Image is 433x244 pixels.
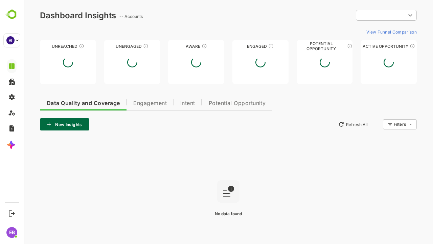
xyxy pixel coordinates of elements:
img: BambooboxLogoMark.f1c84d78b4c51b1a7b5f700c9845e183.svg [3,8,21,21]
span: Intent [157,101,172,106]
span: Data Quality and Coverage [23,101,96,106]
div: Filters [369,118,393,130]
div: Dashboard Insights [16,11,92,20]
button: Refresh All [312,119,347,130]
div: Filters [370,122,382,127]
div: Active Opportunity [337,44,393,49]
div: ​ [332,9,393,21]
div: These accounts have not been engaged with for a defined time period [55,43,61,49]
ag: -- Accounts [96,14,121,19]
div: These accounts are warm, further nurturing would qualify them to MQAs [245,43,250,49]
button: Logout [7,209,16,218]
div: Aware [144,44,201,49]
span: Potential Opportunity [185,101,242,106]
span: No data found [191,211,218,216]
div: Unengaged [81,44,137,49]
div: These accounts are MQAs and can be passed on to Inside Sales [323,43,329,49]
div: Unreached [16,44,72,49]
div: Potential Opportunity [273,44,329,49]
div: Engaged [209,44,265,49]
div: These accounts have just entered the buying cycle and need further nurturing [178,43,183,49]
div: These accounts have not shown enough engagement and need nurturing [119,43,125,49]
button: New Insights [16,118,66,130]
div: These accounts have open opportunities which might be at any of the Sales Stages [386,43,391,49]
div: EB [6,227,17,238]
span: Engagement [110,101,143,106]
button: View Funnel Comparison [340,26,393,37]
div: AI [6,36,15,44]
